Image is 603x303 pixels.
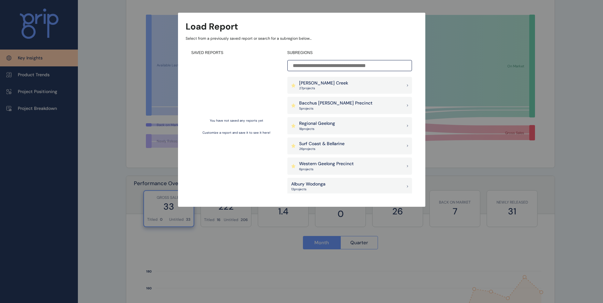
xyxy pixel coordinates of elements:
p: 18 project s [299,127,335,131]
p: Bacchus [PERSON_NAME] Precinct [299,100,373,106]
p: Regional Geelong [299,120,335,127]
p: 27 project s [299,86,348,91]
h3: Load Report [186,20,238,33]
h4: SAVED REPORTS [191,50,282,56]
p: 13 project s [291,187,325,192]
p: Albury Wodonga [291,181,325,187]
h4: SUBREGIONS [287,50,412,56]
p: Western Geelong Precinct [299,161,354,167]
p: Select from a previously saved report or search for a subregion below... [186,36,418,41]
p: 6 project s [299,167,354,172]
p: Surf Coast & Bellarine [299,141,345,147]
p: You have not saved any reports yet [210,118,263,123]
p: 5 project s [299,106,373,111]
p: [PERSON_NAME] Creek [299,80,348,86]
p: 26 project s [299,147,345,151]
p: Customize a report and save it to see it here! [202,131,271,135]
